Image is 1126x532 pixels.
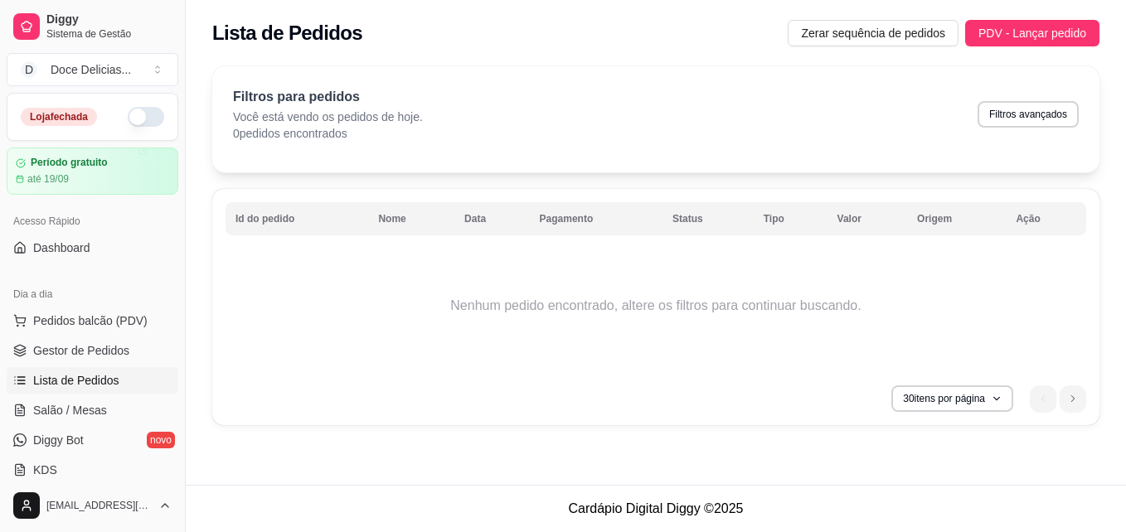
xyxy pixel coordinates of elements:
a: Período gratuitoaté 19/09 [7,148,178,195]
th: Status [662,202,754,235]
span: Sistema de Gestão [46,27,172,41]
span: Zerar sequência de pedidos [801,24,945,42]
footer: Cardápio Digital Diggy © 2025 [186,485,1126,532]
p: Filtros para pedidos [233,87,423,107]
span: D [21,61,37,78]
th: Valor [828,202,908,235]
button: Select a team [7,53,178,86]
div: Dia a dia [7,281,178,307]
th: Data [454,202,529,235]
button: [EMAIL_ADDRESS][DOMAIN_NAME] [7,486,178,525]
a: Gestor de Pedidos [7,337,178,364]
button: 30itens por página [891,385,1013,412]
button: Filtros avançados [978,101,1079,128]
span: Diggy [46,12,172,27]
a: DiggySistema de Gestão [7,7,178,46]
button: Zerar sequência de pedidos [788,20,959,46]
button: Alterar Status [128,107,164,127]
nav: pagination navigation [1022,377,1094,420]
th: Ação [1006,202,1086,235]
div: Acesso Rápido [7,208,178,235]
li: next page button [1060,385,1086,412]
div: Loja fechada [21,108,97,126]
div: Doce Delicias ... [51,61,131,78]
span: Salão / Mesas [33,402,107,418]
p: 0 pedidos encontrados [233,125,423,142]
article: Período gratuito [31,157,108,169]
th: Pagamento [530,202,662,235]
article: até 19/09 [27,172,69,186]
a: Diggy Botnovo [7,427,178,453]
td: Nenhum pedido encontrado, altere os filtros para continuar buscando. [226,239,1086,372]
h2: Lista de Pedidos [212,20,362,46]
a: Lista de Pedidos [7,367,178,394]
a: Dashboard [7,235,178,261]
span: Gestor de Pedidos [33,342,129,359]
span: Lista de Pedidos [33,372,119,389]
th: Origem [907,202,1006,235]
span: PDV - Lançar pedido [978,24,1086,42]
span: [EMAIL_ADDRESS][DOMAIN_NAME] [46,499,152,512]
a: KDS [7,457,178,483]
p: Você está vendo os pedidos de hoje. [233,109,423,125]
span: Pedidos balcão (PDV) [33,312,148,329]
button: Pedidos balcão (PDV) [7,307,178,334]
th: Nome [368,202,454,235]
button: PDV - Lançar pedido [965,20,1099,46]
span: Dashboard [33,239,90,256]
span: KDS [33,462,57,478]
a: Salão / Mesas [7,397,178,423]
span: Diggy Bot [33,432,84,448]
th: Id do pedido [226,202,368,235]
th: Tipo [754,202,828,235]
